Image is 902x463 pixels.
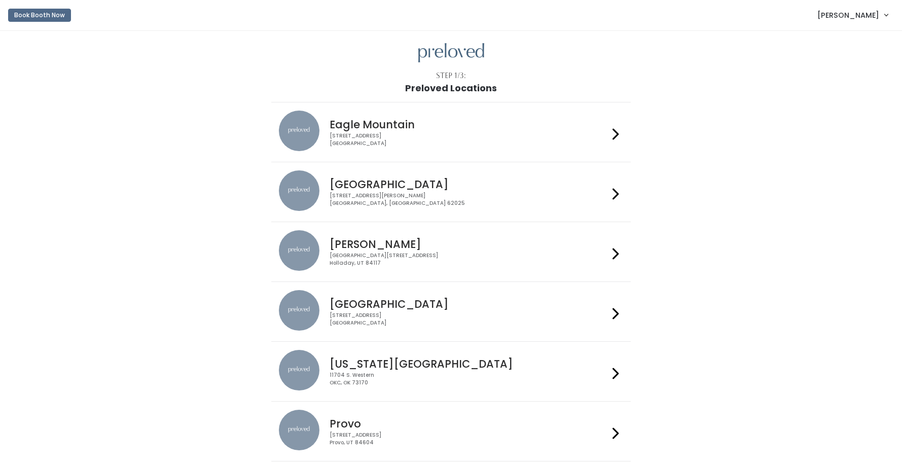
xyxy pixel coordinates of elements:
[330,179,608,190] h4: [GEOGRAPHIC_DATA]
[436,70,466,81] div: Step 1/3:
[405,83,497,93] h1: Preloved Locations
[279,290,623,333] a: preloved location [GEOGRAPHIC_DATA] [STREET_ADDRESS][GEOGRAPHIC_DATA]
[330,298,608,310] h4: [GEOGRAPHIC_DATA]
[279,111,319,151] img: preloved location
[8,9,71,22] button: Book Booth Now
[279,410,623,453] a: preloved location Provo [STREET_ADDRESS]Provo, UT 84604
[279,350,623,393] a: preloved location [US_STATE][GEOGRAPHIC_DATA] 11704 S. WesternOKC, OK 73170
[330,372,608,386] div: 11704 S. Western OKC, OK 73170
[279,170,319,211] img: preloved location
[279,230,623,273] a: preloved location [PERSON_NAME] [GEOGRAPHIC_DATA][STREET_ADDRESS]Holladay, UT 84117
[279,350,319,390] img: preloved location
[330,358,608,370] h4: [US_STATE][GEOGRAPHIC_DATA]
[817,10,879,21] span: [PERSON_NAME]
[279,230,319,271] img: preloved location
[279,290,319,331] img: preloved location
[279,170,623,213] a: preloved location [GEOGRAPHIC_DATA] [STREET_ADDRESS][PERSON_NAME][GEOGRAPHIC_DATA], [GEOGRAPHIC_D...
[8,4,71,26] a: Book Booth Now
[330,432,608,446] div: [STREET_ADDRESS] Provo, UT 84604
[279,111,623,154] a: preloved location Eagle Mountain [STREET_ADDRESS][GEOGRAPHIC_DATA]
[330,192,608,207] div: [STREET_ADDRESS][PERSON_NAME] [GEOGRAPHIC_DATA], [GEOGRAPHIC_DATA] 62025
[330,119,608,130] h4: Eagle Mountain
[279,410,319,450] img: preloved location
[330,418,608,430] h4: Provo
[807,4,898,26] a: [PERSON_NAME]
[418,43,484,63] img: preloved logo
[330,238,608,250] h4: [PERSON_NAME]
[330,252,608,267] div: [GEOGRAPHIC_DATA][STREET_ADDRESS] Holladay, UT 84117
[330,312,608,327] div: [STREET_ADDRESS] [GEOGRAPHIC_DATA]
[330,132,608,147] div: [STREET_ADDRESS] [GEOGRAPHIC_DATA]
